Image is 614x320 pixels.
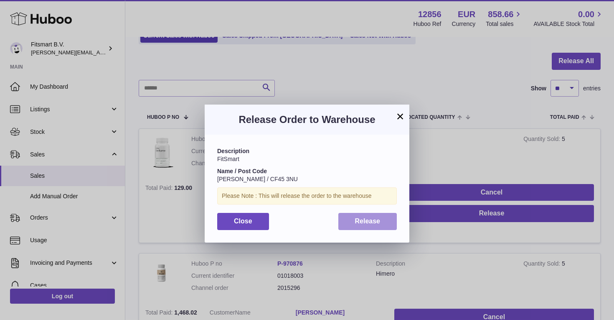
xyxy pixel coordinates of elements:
[355,218,381,225] span: Release
[234,218,252,225] span: Close
[217,113,397,126] h3: Release Order to Warehouse
[217,148,249,154] strong: Description
[217,168,267,174] strong: Name / Post Code
[395,111,405,121] button: ×
[217,187,397,205] div: Please Note : This will release the order to the warehouse
[217,213,269,230] button: Close
[338,213,397,230] button: Release
[217,176,298,182] span: [PERSON_NAME] / CF45 3NU
[217,156,239,162] span: FitSmart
